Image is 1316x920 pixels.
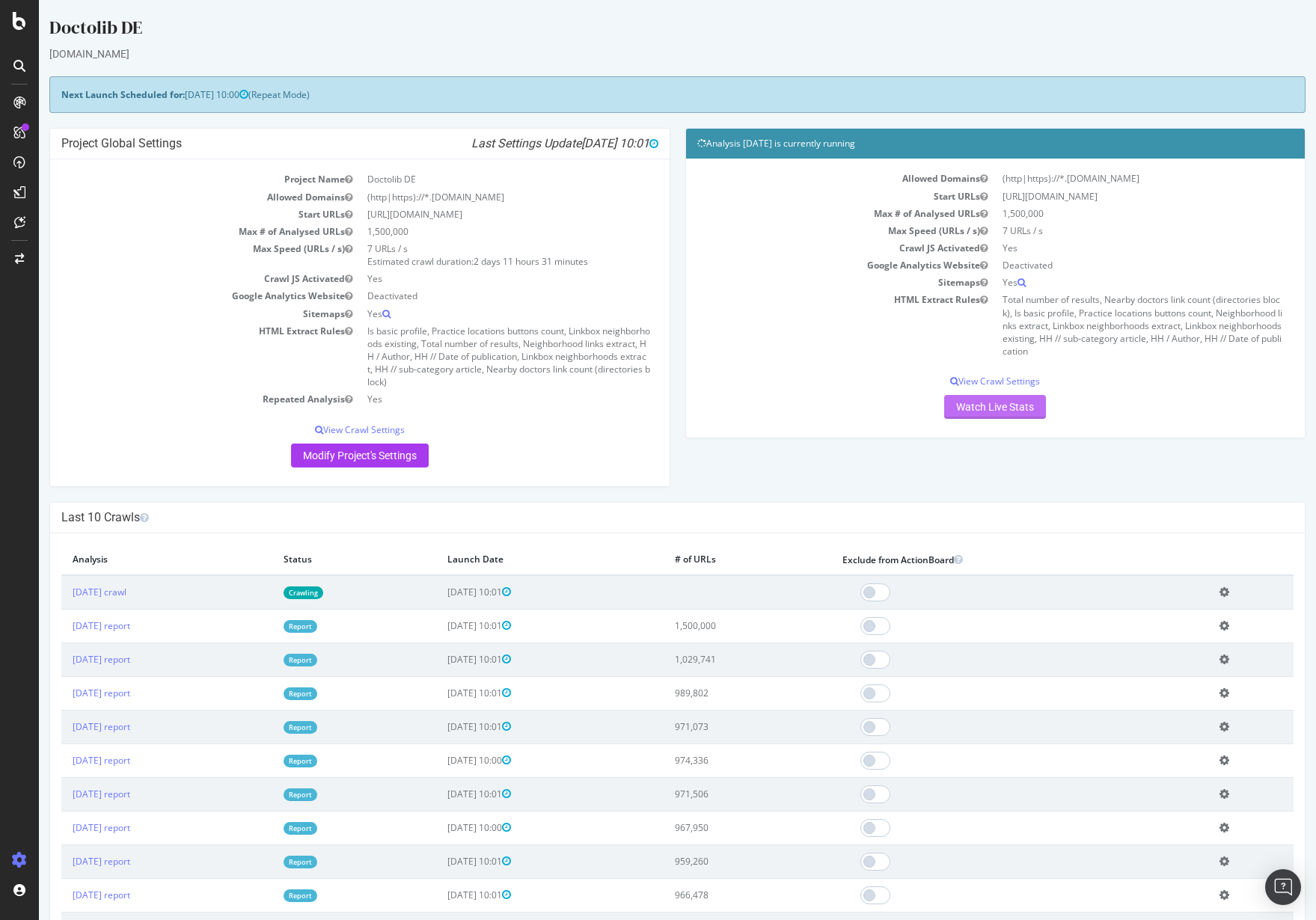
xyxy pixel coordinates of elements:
[245,889,278,902] a: Report
[22,136,619,151] h4: Project Global Settings
[321,223,619,240] td: 1,500,000
[22,423,619,436] p: View Crawl Settings
[22,545,233,575] th: Analysis
[956,291,1255,360] td: Total number of results, Nearby doctors link count (directories block), Is basic profile, Practic...
[22,390,321,408] td: Repeated Analysis
[956,257,1255,274] td: Deactivated
[321,240,619,270] td: 7 URLs / s Estimated crawl duration:
[658,188,957,205] td: Start URLs
[408,653,472,666] span: [DATE] 10:01
[625,643,792,676] td: 1,029,741
[22,206,321,223] td: Start URLs
[625,676,792,710] td: 989,802
[956,188,1255,205] td: [URL][DOMAIN_NAME]
[408,855,472,868] span: [DATE] 10:01
[245,856,278,868] a: Report
[321,322,619,391] td: Is basic profile, Practice locations buttons count, Linkbox neighborhoods existing, Total number ...
[1265,869,1301,905] div: Open Intercom Messenger
[658,136,1255,151] h4: Analysis [DATE] is currently running
[625,878,792,912] td: 966,478
[245,721,278,734] a: Report
[252,444,390,467] a: Modify Project's Settings
[321,188,619,206] td: (http|https)://*.[DOMAIN_NAME]
[625,777,792,811] td: 971,506
[321,305,619,322] td: Yes
[34,754,91,767] a: [DATE] report
[34,586,88,598] a: [DATE] crawl
[408,687,472,699] span: [DATE] 10:01
[34,889,91,901] a: [DATE] report
[956,239,1255,257] td: Yes
[658,375,1255,387] p: View Crawl Settings
[956,222,1255,239] td: 7 URLs / s
[22,305,321,322] td: Sitemaps
[625,609,792,643] td: 1,500,000
[34,855,91,868] a: [DATE] report
[658,170,957,187] td: Allowed Domains
[397,545,625,575] th: Launch Date
[22,223,321,240] td: Max # of Analysed URLs
[408,619,472,632] span: [DATE] 10:01
[10,76,1267,113] div: (Repeat Mode)
[22,287,321,304] td: Google Analytics Website
[321,270,619,287] td: Yes
[34,788,91,800] a: [DATE] report
[10,15,1267,46] div: Doctolib DE
[146,88,209,101] span: [DATE] 10:00
[34,720,91,733] a: [DATE] report
[658,205,957,222] td: Max # of Analysed URLs
[22,270,321,287] td: Crawl JS Activated
[245,788,278,801] a: Report
[792,545,1169,575] th: Exclude from ActionBoard
[245,620,278,633] a: Report
[408,788,472,800] span: [DATE] 10:01
[408,889,472,901] span: [DATE] 10:01
[658,291,957,360] td: HTML Extract Rules
[34,821,91,834] a: [DATE] report
[905,395,1007,419] a: Watch Live Stats
[245,687,278,700] a: Report
[10,46,1267,61] div: [DOMAIN_NAME]
[22,171,321,188] td: Project Name
[321,390,619,408] td: Yes
[625,710,792,743] td: 971,073
[245,654,278,666] a: Report
[34,619,91,632] a: [DATE] report
[245,586,284,599] a: Crawling
[542,136,619,150] span: [DATE] 10:01
[625,743,792,777] td: 974,336
[625,545,792,575] th: # of URLs
[22,322,321,391] td: HTML Extract Rules
[321,287,619,304] td: Deactivated
[408,821,472,834] span: [DATE] 10:00
[435,255,549,268] span: 2 days 11 hours 31 minutes
[625,811,792,844] td: 967,950
[22,240,321,270] td: Max Speed (URLs / s)
[321,206,619,223] td: [URL][DOMAIN_NAME]
[956,170,1255,187] td: (http|https)://*.[DOMAIN_NAME]
[245,822,278,835] a: Report
[658,222,957,239] td: Max Speed (URLs / s)
[22,510,1255,525] h4: Last 10 Crawls
[22,88,146,101] strong: Next Launch Scheduled for:
[658,239,957,257] td: Crawl JS Activated
[34,653,91,666] a: [DATE] report
[432,136,619,151] i: Last Settings Update
[956,274,1255,291] td: Yes
[233,545,397,575] th: Status
[22,188,321,206] td: Allowed Domains
[658,257,957,274] td: Google Analytics Website
[408,720,472,733] span: [DATE] 10:01
[408,754,472,767] span: [DATE] 10:00
[34,687,91,699] a: [DATE] report
[321,171,619,188] td: Doctolib DE
[658,274,957,291] td: Sitemaps
[625,844,792,878] td: 959,260
[956,205,1255,222] td: 1,500,000
[408,586,472,598] span: [DATE] 10:01
[245,755,278,767] a: Report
